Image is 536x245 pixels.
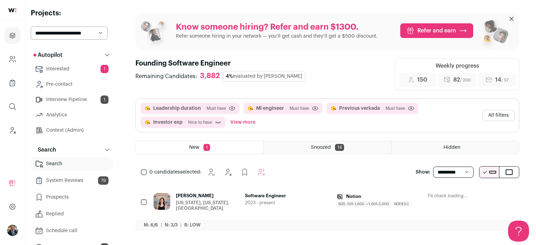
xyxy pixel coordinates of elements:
[31,123,113,137] a: Context (Admin)
[31,62,113,76] a: Interested1
[165,223,178,227] span: N: 3/3
[264,141,391,154] a: Snoozed 18
[149,169,201,176] span: selected:
[417,76,427,84] span: 150
[176,193,239,199] span: [PERSON_NAME]
[154,193,514,222] a: [PERSON_NAME] [US_STATE], [US_STATE], [GEOGRAPHIC_DATA] Software Engineer 2023 - present Notion S...
[188,120,212,125] span: Nice to have
[31,143,113,157] button: Search
[238,165,252,179] button: Add to Prospects
[336,201,391,207] span: Size: 501-1,000 → 1,001-5,000
[256,105,284,112] button: Ml engineer
[31,174,113,187] a: System Reviews79
[31,157,113,171] a: Search
[495,76,509,84] span: 14
[392,201,411,207] span: Series C
[7,225,18,236] img: 18202275-medium_jpg
[4,75,21,91] a: Company Lists
[184,223,201,227] span: R: Low
[508,221,529,242] iframe: Help Scout Beacon - Open
[435,62,479,70] div: Weekly progress
[31,48,113,62] button: Autopilot
[479,17,509,50] img: referral_people_group_2-7c1ec42c15280f3369c0665c33c00ed472fd7f6af9dd0ec46c364f9a93ccf9a4.png
[428,193,514,199] div: Fit check loading...
[7,225,18,236] button: Open dropdown
[204,165,218,179] button: Snooze
[203,144,210,151] span: 1
[31,207,113,221] a: Replied
[226,74,233,79] span: 4%
[207,106,226,111] span: Must have
[153,119,183,126] button: Investor exp
[501,78,509,82] span: / 57
[140,18,170,49] img: referral_people_group_1-3817b86375c0e7f77b15e9e1740954ef64e1f78137dd7e9f4ff27367cb2cd09a.png
[4,122,21,139] a: Leads (Backoffice)
[444,145,460,150] span: Hidden
[31,93,113,107] a: Interview Pipeline1
[31,190,113,204] a: Prospects
[100,95,109,104] span: 1
[335,144,344,151] span: 18
[149,170,180,175] span: 0 candidates
[135,72,197,81] span: Remaining Candidates:
[337,193,343,200] img: 6823c88a8815fb32ed43bfb110249594162dc2eda15dce546bd9b15ac016aa28.jpg
[482,110,515,121] button: All filters
[223,71,305,82] div: evaluated by [PERSON_NAME]
[416,169,430,176] p: Show:
[453,76,471,84] span: 82
[176,22,378,33] p: Know someone hiring? Refer and earn $1300.
[154,193,170,210] img: c75e491e1c12b06500f567846511076f14d78883d17f9ce95daeb6c33e9bfa04
[339,105,380,112] button: Previous verkada
[31,77,113,91] a: Pre-contact
[31,224,113,238] a: Schedule call
[254,165,268,179] button: Add to Autopilot
[135,59,305,68] h1: Founding Software Engineer
[290,106,309,111] span: Must have
[4,27,21,44] a: Projects
[33,146,56,154] p: Search
[144,222,201,228] ul: | |
[144,223,158,227] span: M: 6/6
[200,72,220,81] div: 3,882
[229,117,257,128] button: View more
[4,51,21,68] a: Company and ATS Settings
[153,105,201,112] button: Leadership duration
[460,78,471,82] span: / 200
[176,33,378,40] p: Refer someone hiring in your network — you’ll get cash and they’ll get a $500 discount.
[31,108,113,122] a: Analytics
[8,8,16,12] img: wellfound-shorthand-0d5821cbd27db2630d0214b213865d53afaa358527fdda9d0ea32b1df1b89c2c.svg
[176,200,239,211] div: [US_STATE], [US_STATE], [GEOGRAPHIC_DATA]
[221,165,235,179] button: Hide
[100,65,109,73] span: 1
[392,141,519,154] a: Hidden
[311,145,331,150] span: Snoozed
[245,193,331,199] span: Software Engineer
[346,194,361,199] span: Notion
[189,145,199,150] span: New
[98,176,109,185] span: 79
[31,8,113,18] h2: Projects:
[33,51,62,59] p: Autopilot
[245,200,331,206] span: 2023 - present
[386,106,405,111] span: Must have
[400,23,473,38] a: Refer and earn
